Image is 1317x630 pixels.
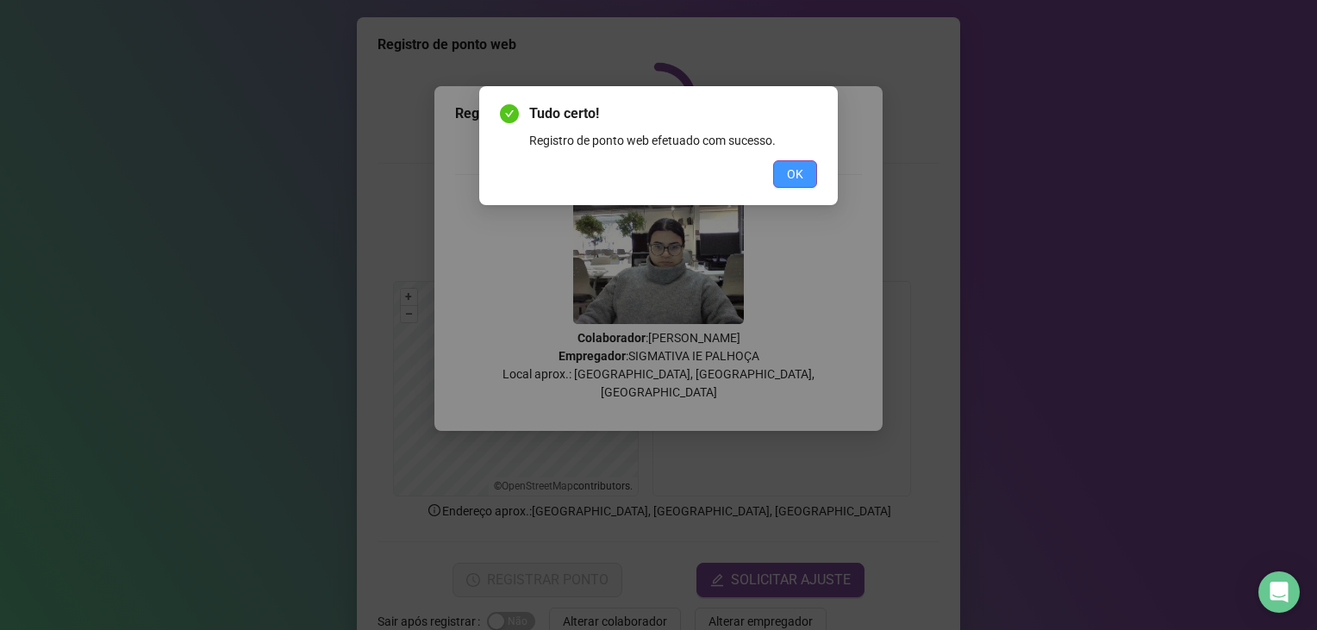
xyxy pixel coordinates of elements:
[787,165,803,184] span: OK
[529,103,817,124] span: Tudo certo!
[500,104,519,123] span: check-circle
[529,131,817,150] div: Registro de ponto web efetuado com sucesso.
[773,160,817,188] button: OK
[1258,571,1300,613] div: Open Intercom Messenger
